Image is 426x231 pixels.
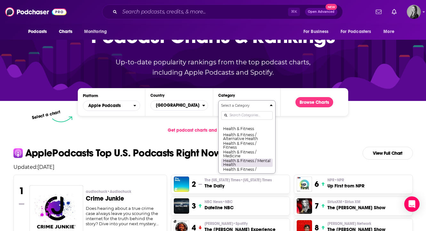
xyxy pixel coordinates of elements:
[13,148,23,158] img: apple Icon
[407,5,421,19] button: Show profile menu
[5,6,67,18] img: Podchaser - Follow, Share and Rate Podcasts
[174,198,189,214] img: Dateline NBC
[59,27,73,36] span: Charts
[86,189,131,194] span: audiochuck
[327,177,344,183] span: NPR
[8,164,418,170] p: Updated: [DATE]
[222,200,233,204] span: • NBC
[221,111,273,120] input: Search Categories...
[221,167,273,176] button: Health & Fitness / Nutrition
[205,199,234,204] p: NBC News • NBC
[326,4,337,10] span: New
[52,116,72,122] img: select arrow
[299,26,337,38] button: open menu
[205,177,272,183] span: The [US_STATE] Times
[305,8,337,16] button: Open AdvancedNew
[342,200,360,204] span: • Sirius XM
[205,204,234,211] h3: Dateline NBC
[221,104,267,107] h4: Select a Category
[91,15,335,57] p: Podcast Charts & Rankings
[336,26,381,38] button: open menu
[221,125,273,132] button: Health & Fitness
[288,8,300,16] span: ⌘ K
[24,26,55,38] button: open menu
[86,189,162,206] a: audiochuck•AudiochuckCrime Junkie
[341,27,371,36] span: For Podcasters
[205,199,234,211] a: NBC News•NBCDateline NBC
[102,4,343,19] div: Search podcasts, credits, & more...
[327,183,365,189] h3: Up First from NPR
[151,100,202,111] span: [GEOGRAPHIC_DATA]
[103,57,323,78] p: Up-to-date popularity rankings from the top podcast charts, including Apple Podcasts and Spotify.
[163,122,263,138] a: Get podcast charts and rankings via API
[28,27,47,36] span: Podcasts
[205,183,272,189] h3: The Daily
[334,178,344,182] span: • NPR
[315,179,319,189] h3: 6
[205,199,233,204] span: NBC News
[303,27,329,36] span: For Business
[407,5,421,19] img: User Profile
[83,101,140,111] h2: Platforms
[327,199,385,211] a: SiriusXM•Sirius XMThe [PERSON_NAME] Show
[327,199,385,204] p: SiriusXM • Sirius XM
[295,97,333,107] button: Browse Charts
[205,177,272,183] p: The New York Times • New York Times
[389,6,399,17] a: Show notifications dropdown
[315,201,319,211] h3: 7
[168,128,252,133] span: Get podcast charts and rankings via API
[327,221,371,226] span: [PERSON_NAME] Network
[86,206,162,226] div: Does hearing about a true crime case always leave you scouring the internet for the truth behind ...
[327,177,365,189] a: NPR•NPRUp First from NPR
[327,177,365,183] p: NPR • NPR
[192,179,196,189] h3: 2
[327,199,360,204] span: SiriusXM
[297,198,312,214] img: The Megyn Kelly Show
[373,6,384,17] a: Show notifications dropdown
[83,101,140,111] button: open menu
[32,109,61,120] p: Select a chart
[221,141,273,150] button: Health & Fitness / Fitness
[363,147,413,160] a: View Full Chart
[19,185,24,197] h3: 1
[379,26,402,38] button: open menu
[150,100,208,111] button: Countries
[221,158,273,167] button: Health & Fitness / Mental Health
[88,103,121,108] span: Apple Podcasts
[383,27,394,36] span: More
[86,195,162,202] h3: Crime Junkie
[84,27,107,36] span: Monitoring
[233,221,248,226] span: • Spotify
[221,132,273,141] button: Health & Fitness / Alternative Health
[327,221,385,226] p: Tucker Carlson Network
[327,204,385,211] h3: The [PERSON_NAME] Show
[25,148,221,158] p: Apple Podcasts Top U.S. Podcasts Right Now
[205,177,272,189] a: The [US_STATE] Times•[US_STATE] TimesThe Daily
[221,150,273,158] button: Health & Fitness / Medicine
[174,177,189,192] img: The Daily
[407,5,421,19] span: Logged in as katieTBG
[205,221,248,226] span: [PERSON_NAME]
[80,26,115,38] button: open menu
[308,10,334,13] span: Open Advanced
[240,178,272,182] span: • [US_STATE] Times
[297,177,312,192] img: Up First from NPR
[120,7,288,17] input: Search podcasts, credits, & more...
[404,196,420,212] div: Open Intercom Messenger
[107,189,131,194] span: • Audiochuck
[218,100,276,174] button: Categories
[55,26,76,38] a: Charts
[192,201,196,211] h3: 3
[86,189,162,194] p: audiochuck • Audiochuck
[205,221,276,226] p: Joe Rogan • Spotify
